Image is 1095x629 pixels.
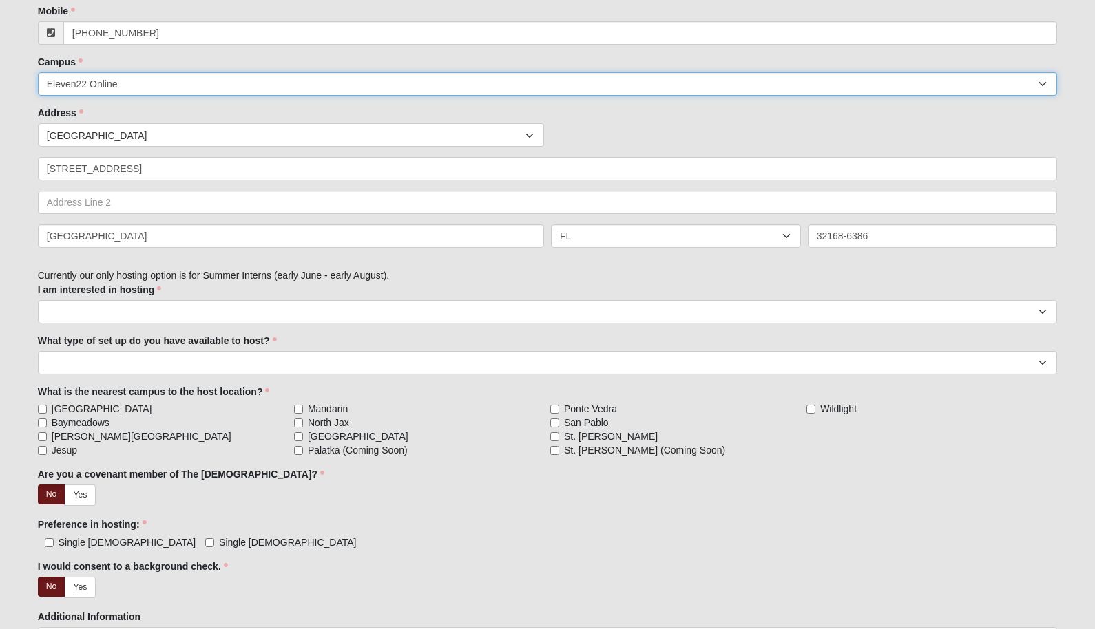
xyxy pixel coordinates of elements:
[550,418,559,427] input: San Pablo
[550,405,559,414] input: Ponte Vedra
[308,429,408,443] span: [GEOGRAPHIC_DATA]
[52,429,231,443] span: [PERSON_NAME][GEOGRAPHIC_DATA]
[38,106,83,120] label: Address
[294,446,303,455] input: Palatka (Coming Soon)
[808,224,1058,248] input: Zip
[38,418,47,427] input: Baymeadows
[564,402,617,416] span: Ponte Vedra
[38,191,1058,214] input: Address Line 2
[38,4,75,18] label: Mobile
[52,416,109,429] span: Baymeadows
[294,432,303,441] input: [GEOGRAPHIC_DATA]
[308,402,348,416] span: Mandarin
[52,402,152,416] span: [GEOGRAPHIC_DATA]
[308,443,408,457] span: Palatka (Coming Soon)
[38,577,65,597] a: No
[820,402,857,416] span: Wildlight
[47,124,525,147] span: [GEOGRAPHIC_DATA]
[38,484,65,504] a: No
[38,55,83,69] label: Campus
[38,405,47,414] input: [GEOGRAPHIC_DATA]
[38,518,147,531] label: Preference in hosting:
[59,537,196,548] span: Single [DEMOGRAPHIC_DATA]
[38,467,324,481] label: Are you a covenant member of The [DEMOGRAPHIC_DATA]?
[564,429,658,443] span: St. [PERSON_NAME]
[308,416,349,429] span: North Jax
[38,283,162,297] label: I am interested in hosting
[38,559,228,573] label: I would consent to a background check.
[64,577,96,598] a: Yes
[38,334,277,348] label: What type of set up do you have available to host?
[205,538,214,547] input: Single [DEMOGRAPHIC_DATA]
[38,432,47,441] input: [PERSON_NAME][GEOGRAPHIC_DATA]
[219,537,356,548] span: Single [DEMOGRAPHIC_DATA]
[52,443,77,457] span: Jesup
[38,224,544,248] input: City
[38,446,47,455] input: Jesup
[294,405,303,414] input: Mandarin
[38,385,270,398] label: What is the nearest campus to the host location?
[294,418,303,427] input: North Jax
[564,443,725,457] span: St. [PERSON_NAME] (Coming Soon)
[564,416,609,429] span: San Pablo
[550,446,559,455] input: St. [PERSON_NAME] (Coming Soon)
[550,432,559,441] input: St. [PERSON_NAME]
[806,405,815,414] input: Wildlight
[38,157,1058,180] input: Address Line 1
[45,538,54,547] input: Single [DEMOGRAPHIC_DATA]
[64,484,96,506] a: Yes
